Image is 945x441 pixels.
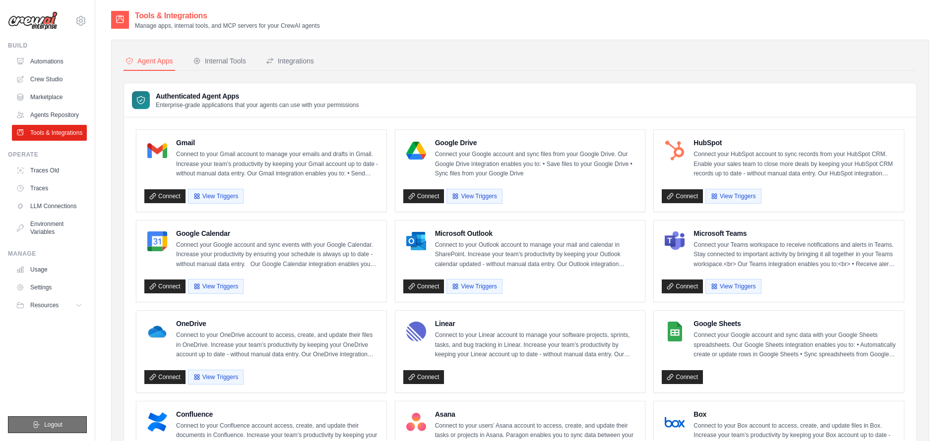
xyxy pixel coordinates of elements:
button: Agent Apps [124,52,175,71]
a: Connect [403,370,444,384]
button: View Triggers [705,279,761,294]
p: Connect your HubSpot account to sync records from your HubSpot CRM. Enable your sales team to clo... [693,150,896,179]
h4: Microsoft Teams [693,228,896,238]
p: Connect to your Outlook account to manage your mail and calendar in SharePoint. Increase your tea... [435,240,637,270]
p: Connect to your OneDrive account to access, create, and update their files in OneDrive. Increase ... [176,331,378,360]
a: Agents Repository [12,107,87,123]
span: Resources [30,301,59,309]
div: Integrations [266,56,314,66]
a: Connect [662,189,703,203]
h4: Google Calendar [176,228,378,238]
img: Microsoft Outlook Logo [406,231,426,251]
p: Connect your Google account and sync data with your Google Sheets spreadsheets. Our Google Sheets... [693,331,896,360]
img: Linear Logo [406,322,426,341]
h4: Asana [435,409,637,419]
p: Connect your Teams workspace to receive notifications and alerts in Teams. Stay connected to impo... [693,240,896,270]
span: Logout [44,421,63,429]
h4: HubSpot [693,138,896,148]
a: Connect [403,189,444,203]
img: Asana Logo [406,412,426,432]
img: Google Drive Logo [406,141,426,161]
a: LLM Connections [12,198,87,214]
h2: Tools & Integrations [135,10,320,22]
a: Settings [12,279,87,295]
button: Integrations [264,52,316,71]
img: Logo [8,11,58,30]
a: Traces [12,180,87,196]
h4: Box [693,409,896,419]
a: Automations [12,54,87,69]
a: Connect [144,370,186,384]
p: Connect your Google account and sync events with your Google Calendar. Increase your productivity... [176,240,378,270]
a: Connect [144,279,186,293]
a: Usage [12,262,87,277]
h4: Google Sheets [693,319,896,329]
h4: Linear [435,319,637,329]
button: View Triggers [705,189,761,204]
button: Logout [8,416,87,433]
button: Internal Tools [191,52,248,71]
button: View Triggers [188,279,244,294]
button: Resources [12,297,87,313]
button: View Triggers [446,189,502,204]
a: Connect [662,279,703,293]
img: Box Logo [665,412,685,432]
img: Google Sheets Logo [665,322,685,341]
div: Operate [8,151,87,159]
a: Traces Old [12,163,87,178]
img: Confluence Logo [147,412,167,432]
p: Manage apps, internal tools, and MCP servers for your CrewAI agents [135,22,320,30]
div: Internal Tools [193,56,246,66]
p: Connect to your Linear account to manage your software projects, sprints, tasks, and bug tracking... [435,331,637,360]
div: Manage [8,250,87,258]
a: Crew Studio [12,71,87,87]
h4: Microsoft Outlook [435,228,637,238]
button: View Triggers [188,370,244,385]
img: OneDrive Logo [147,322,167,341]
a: Connect [662,370,703,384]
h4: Gmail [176,138,378,148]
img: Gmail Logo [147,141,167,161]
p: Connect to your Gmail account to manage your emails and drafts in Gmail. Increase your team’s pro... [176,150,378,179]
h4: OneDrive [176,319,378,329]
div: Agent Apps [126,56,173,66]
p: Connect your Google account and sync files from your Google Drive. Our Google Drive integration e... [435,150,637,179]
img: HubSpot Logo [665,141,685,161]
a: Connect [403,279,444,293]
a: Tools & Integrations [12,125,87,141]
img: Microsoft Teams Logo [665,231,685,251]
a: Marketplace [12,89,87,105]
button: View Triggers [446,279,502,294]
div: Build [8,42,87,50]
h3: Authenticated Agent Apps [156,91,359,101]
h4: Google Drive [435,138,637,148]
button: View Triggers [188,189,244,204]
img: Google Calendar Logo [147,231,167,251]
p: Enterprise-grade applications that your agents can use with your permissions [156,101,359,109]
a: Connect [144,189,186,203]
a: Environment Variables [12,216,87,240]
h4: Confluence [176,409,378,419]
